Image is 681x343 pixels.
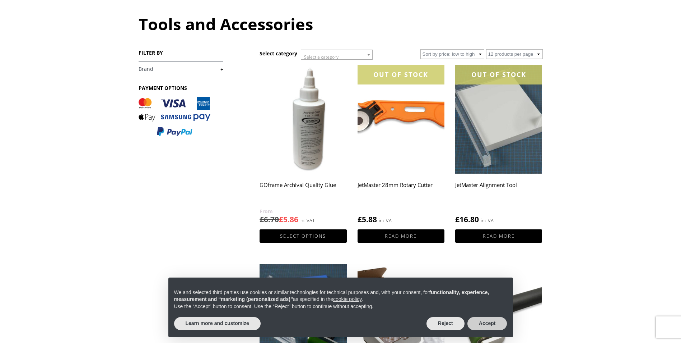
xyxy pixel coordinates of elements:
a: cookie policy [333,296,362,302]
a: GOframe Archival Quality Glue £6.70£5.86 [260,65,346,225]
strong: functionality, experience, measurement and “marketing (personalized ads)” [174,289,489,302]
h4: Brand [139,61,223,76]
a: Select options for “GOframe Archival Quality Glue” [260,229,346,243]
span: £ [279,214,283,224]
h3: Select category [260,50,297,57]
h2: JetMaster 28mm Rotary Cutter [358,178,444,207]
select: Shop order [420,49,484,59]
h2: GOframe Archival Quality Glue [260,178,346,207]
span: £ [260,214,264,224]
strong: inc VAT [481,216,496,225]
bdi: 6.70 [260,214,279,224]
h2: JetMaster Alignment Tool [455,178,542,207]
p: Use the “Accept” button to consent. Use the “Reject” button to continue without accepting. [174,303,507,310]
a: + [139,66,223,73]
h1: Tools and Accessories [139,13,543,35]
img: GOframe Archival Quality Glue [260,65,346,174]
span: Select a category [304,54,339,60]
div: OUT OF STOCK [358,65,444,84]
bdi: 5.88 [358,214,377,224]
a: OUT OF STOCKJetMaster Alignment Tool £16.80 inc VAT [455,65,542,225]
a: Read more about “JetMaster Alignment Tool” [455,229,542,243]
button: Reject [426,317,465,330]
button: Learn more and customize [174,317,261,330]
span: £ [455,214,460,224]
strong: inc VAT [379,216,394,225]
bdi: 16.80 [455,214,479,224]
h3: FILTER BY [139,49,223,56]
h3: PAYMENT OPTIONS [139,84,223,91]
span: £ [358,214,362,224]
div: Notice [163,272,519,343]
a: OUT OF STOCKJetMaster 28mm Rotary Cutter £5.88 inc VAT [358,65,444,225]
img: PAYMENT OPTIONS [139,97,210,137]
p: We and selected third parties use cookies or similar technologies for technical purposes and, wit... [174,289,507,303]
bdi: 5.86 [279,214,298,224]
img: JetMaster 28mm Rotary Cutter [358,65,444,174]
button: Accept [467,317,507,330]
img: JetMaster Alignment Tool [455,65,542,174]
a: Read more about “JetMaster 28mm Rotary Cutter” [358,229,444,243]
div: OUT OF STOCK [455,65,542,84]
